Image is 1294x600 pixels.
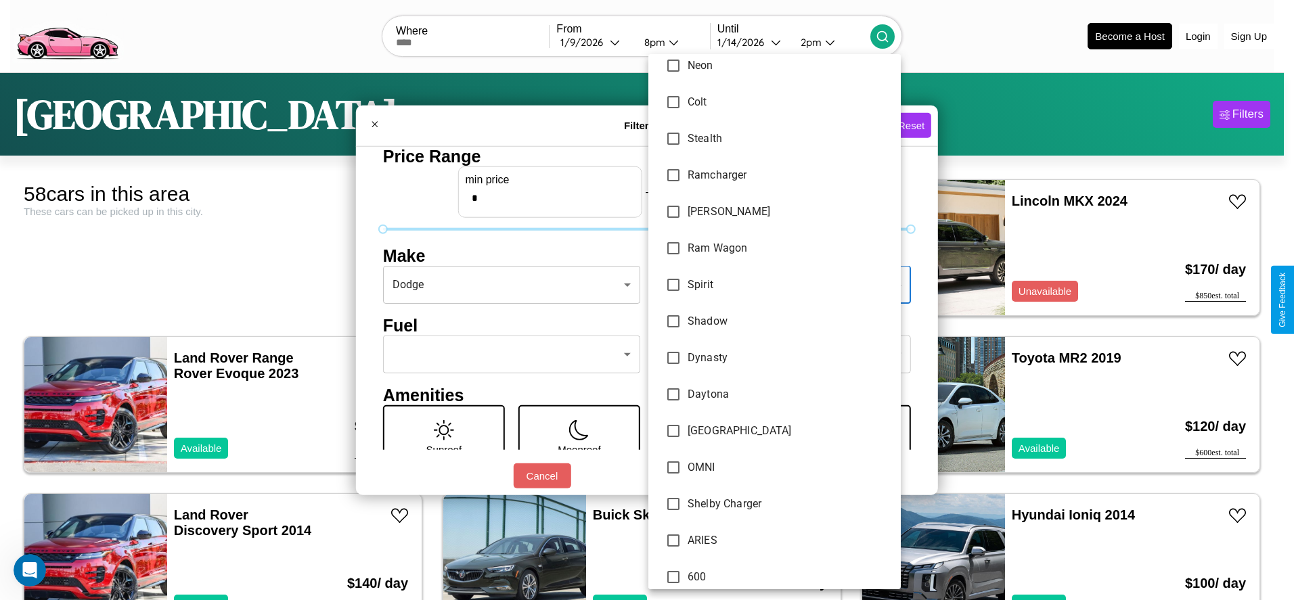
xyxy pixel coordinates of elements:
[688,496,890,512] span: Shelby Charger
[688,532,890,549] span: ARIES
[688,386,890,402] span: Daytona
[688,204,890,220] span: [PERSON_NAME]
[688,569,890,585] span: 600
[688,131,890,147] span: Stealth
[688,459,890,476] span: OMNI
[688,240,890,256] span: Ram Wagon
[688,167,890,183] span: Ramcharger
[688,423,890,439] span: [GEOGRAPHIC_DATA]
[688,94,890,110] span: Colt
[688,277,890,293] span: Spirit
[688,313,890,329] span: Shadow
[14,554,46,586] iframe: Intercom live chat
[688,57,890,74] span: Neon
[1278,273,1287,327] div: Give Feedback
[688,350,890,366] span: Dynasty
